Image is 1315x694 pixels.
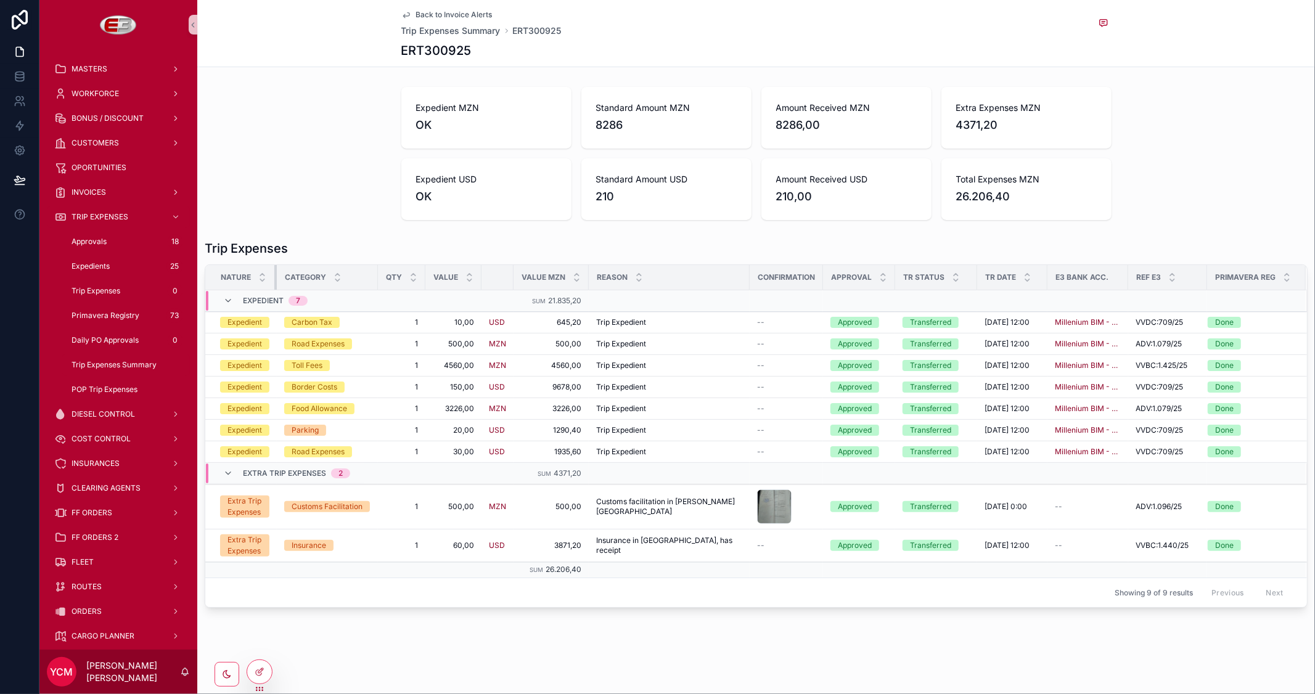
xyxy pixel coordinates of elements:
[838,360,872,371] div: Approved
[1136,382,1183,392] span: VVDC:709/25
[757,382,816,392] a: --
[284,403,371,414] a: Food Allowance
[62,378,190,401] a: POP Trip Expenses
[284,338,371,349] a: Road Expenses
[903,446,970,457] a: Transferred
[489,339,506,349] a: MZN
[292,338,345,349] div: Road Expenses
[1055,317,1121,327] a: Millenium BIM - 631568165
[521,317,581,327] a: 645,20
[521,425,581,435] a: 1290,40
[168,284,182,298] div: 0
[903,425,970,436] a: Transferred
[521,361,581,370] a: 4560,00
[1136,447,1200,457] a: VVDC:709/25
[1136,425,1200,435] a: VVDC:709/25
[489,382,505,392] span: USD
[596,339,742,349] a: Trip Expedient
[757,361,764,370] span: --
[1215,446,1234,457] div: Done
[416,102,557,114] span: Expedient MZN
[227,360,262,371] div: Expedient
[1136,425,1183,435] span: VVDC:709/25
[596,447,742,457] a: Trip Expedient
[72,138,119,148] span: CUSTOMERS
[776,102,917,114] span: Amount Received MZN
[910,446,951,457] div: Transferred
[72,508,112,518] span: FF ORDERS
[596,382,646,392] span: Trip Expedient
[521,339,581,349] span: 500,00
[227,338,262,349] div: Expedient
[385,339,418,349] a: 1
[47,107,190,129] a: BONUS / DISCOUNT
[47,157,190,179] a: OPORTUNITIES
[166,259,182,274] div: 25
[47,526,190,549] a: FF ORDERS 2
[596,382,742,392] a: Trip Expedient
[910,425,951,436] div: Transferred
[416,10,493,20] span: Back to Invoice Alerts
[385,404,418,414] span: 1
[284,446,371,457] a: Road Expenses
[956,173,1097,186] span: Total Expenses MZN
[838,338,872,349] div: Approved
[385,382,418,392] span: 1
[284,425,371,436] a: Parking
[596,361,646,370] span: Trip Expedient
[910,501,951,512] div: Transferred
[220,360,269,371] a: Expedient
[830,501,888,512] a: Approved
[910,382,951,393] div: Transferred
[1136,502,1182,512] span: ADV:1.096/25
[903,382,970,393] a: Transferred
[757,425,764,435] span: --
[168,333,182,348] div: 0
[47,452,190,475] a: INSURANCES
[1208,317,1291,328] a: Done
[838,317,872,328] div: Approved
[513,25,562,37] a: ERT300925
[385,425,418,435] a: 1
[1136,339,1182,349] span: ADV:1.079/25
[903,317,970,328] a: Transferred
[489,502,506,512] a: MZN
[72,434,131,444] span: COST CONTROL
[910,403,951,414] div: Transferred
[292,382,337,393] div: Border Costs
[227,403,262,414] div: Expedient
[521,502,581,512] span: 500,00
[220,403,269,414] a: Expedient
[284,317,371,328] a: Carbon Tax
[1055,382,1121,392] a: Millenium BIM - 631568165
[1136,447,1183,457] span: VVDC:709/25
[1055,361,1121,370] a: Millenium BIM - 631568165
[1136,404,1182,414] span: ADV:1.079/25
[220,382,269,393] a: Expedient
[1055,425,1121,435] a: Millenium BIM - 631568165
[47,206,190,228] a: TRIP EXPENSES
[838,382,872,393] div: Approved
[489,404,506,414] a: MZN
[596,425,646,435] span: Trip Expedient
[72,360,157,370] span: Trip Expenses Summary
[1136,317,1200,327] a: VVDC:709/25
[757,361,816,370] a: --
[985,425,1040,435] a: [DATE] 12:00
[910,338,951,349] div: Transferred
[489,361,506,370] a: MZN
[401,25,501,37] a: Trip Expenses Summary
[47,181,190,203] a: INVOICES
[220,496,269,518] a: Extra Trip Expenses
[433,447,474,457] span: 30,00
[838,501,872,512] div: Approved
